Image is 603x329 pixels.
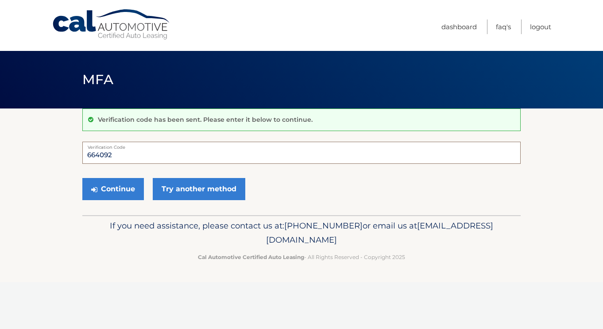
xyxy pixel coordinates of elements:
[284,221,363,231] span: [PHONE_NUMBER]
[441,19,477,34] a: Dashboard
[88,219,515,247] p: If you need assistance, please contact us at: or email us at
[82,142,521,149] label: Verification Code
[496,19,511,34] a: FAQ's
[198,254,304,260] strong: Cal Automotive Certified Auto Leasing
[530,19,551,34] a: Logout
[98,116,313,124] p: Verification code has been sent. Please enter it below to continue.
[52,9,171,40] a: Cal Automotive
[153,178,245,200] a: Try another method
[82,178,144,200] button: Continue
[88,252,515,262] p: - All Rights Reserved - Copyright 2025
[82,142,521,164] input: Verification Code
[82,71,113,88] span: MFA
[266,221,493,245] span: [EMAIL_ADDRESS][DOMAIN_NAME]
